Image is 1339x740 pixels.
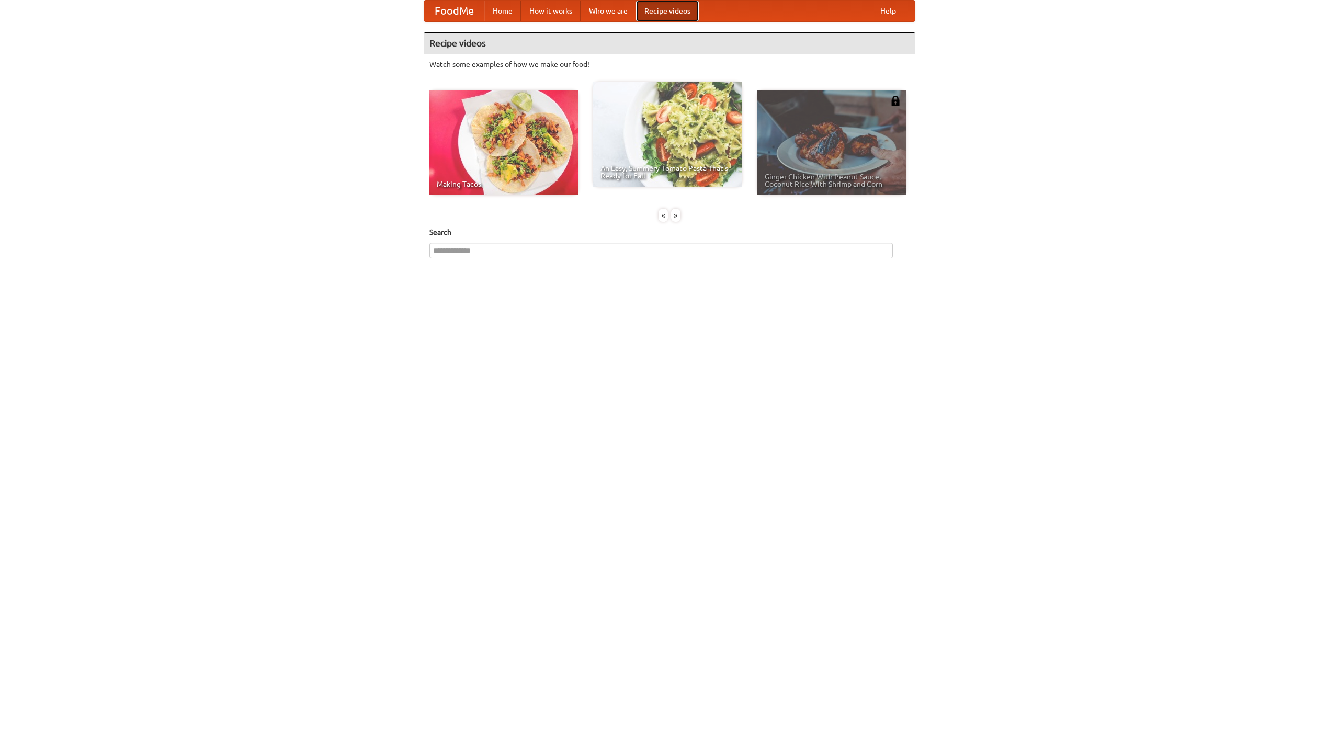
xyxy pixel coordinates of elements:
a: How it works [521,1,581,21]
div: » [671,209,680,222]
a: Help [872,1,904,21]
p: Watch some examples of how we make our food! [429,59,910,70]
a: FoodMe [424,1,484,21]
img: 483408.png [890,96,901,106]
span: Making Tacos [437,180,571,188]
a: Who we are [581,1,636,21]
a: Recipe videos [636,1,699,21]
h5: Search [429,227,910,237]
span: An Easy, Summery Tomato Pasta That's Ready for Fall [600,165,734,179]
a: Home [484,1,521,21]
a: Making Tacos [429,90,578,195]
h4: Recipe videos [424,33,915,54]
div: « [659,209,668,222]
a: An Easy, Summery Tomato Pasta That's Ready for Fall [593,82,742,187]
